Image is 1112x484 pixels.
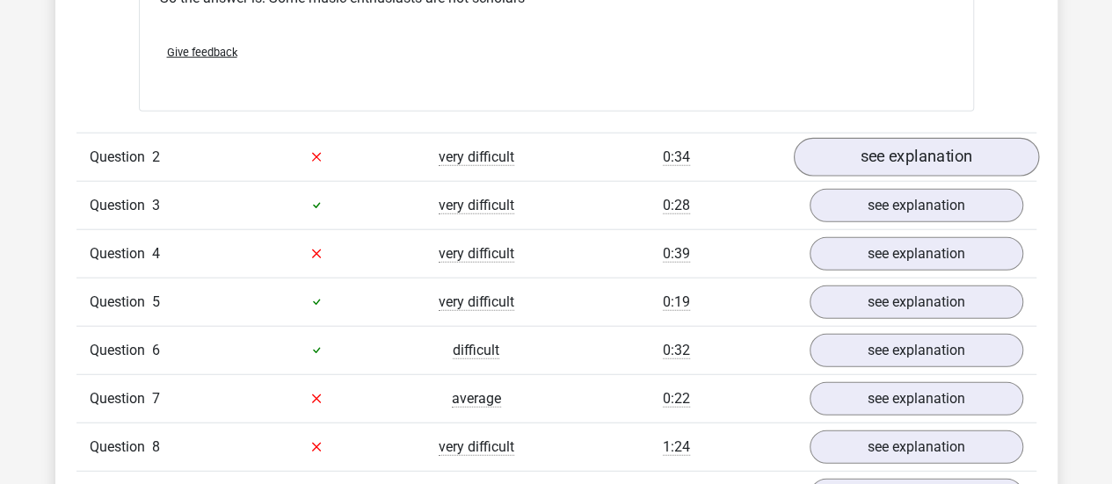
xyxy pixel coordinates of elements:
a: see explanation [810,430,1023,464]
span: 0:32 [663,342,690,359]
span: 0:22 [663,390,690,408]
span: very difficult [439,293,514,311]
a: see explanation [810,189,1023,222]
a: see explanation [810,382,1023,415]
span: average [452,390,501,408]
span: Question [90,195,152,216]
span: 3 [152,197,160,213]
span: 1:24 [663,438,690,456]
span: very difficult [439,245,514,263]
span: 4 [152,245,160,262]
span: 0:19 [663,293,690,311]
a: see explanation [793,138,1038,177]
span: 7 [152,390,160,407]
span: very difficult [439,148,514,166]
a: see explanation [810,285,1023,319]
span: 0:34 [663,148,690,166]
a: see explanation [810,334,1023,367]
span: Question [90,388,152,409]
span: difficult [453,342,499,359]
span: Question [90,437,152,458]
a: see explanation [810,237,1023,271]
span: 0:28 [663,197,690,214]
span: 6 [152,342,160,358]
span: Question [90,340,152,361]
span: very difficult [439,197,514,214]
span: 5 [152,293,160,310]
span: Question [90,292,152,313]
span: 0:39 [663,245,690,263]
span: 8 [152,438,160,455]
span: Question [90,147,152,168]
span: Give feedback [167,46,237,59]
span: 2 [152,148,160,165]
span: Question [90,243,152,264]
span: very difficult [439,438,514,456]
